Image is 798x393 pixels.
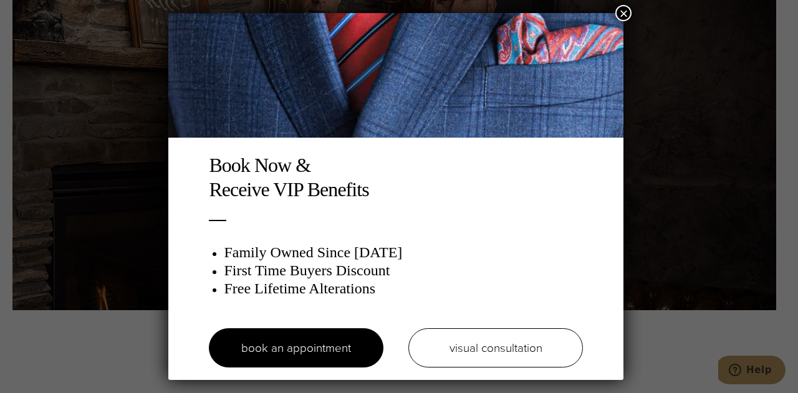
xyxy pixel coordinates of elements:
[209,153,583,201] h2: Book Now & Receive VIP Benefits
[224,262,583,280] h3: First Time Buyers Discount
[224,280,583,298] h3: Free Lifetime Alterations
[224,244,583,262] h3: Family Owned Since [DATE]
[28,9,54,20] span: Help
[209,328,383,367] a: book an appointment
[615,5,632,21] button: Close
[408,328,583,367] a: visual consultation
